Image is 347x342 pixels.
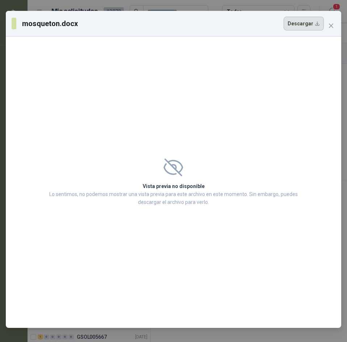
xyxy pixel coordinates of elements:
span: close [328,23,334,29]
h3: mosqueton.docx [22,18,79,29]
p: Lo sentimos, no podemos mostrar una vista previa para este archivo en este momento. Sin embargo, ... [47,190,300,206]
button: Descargar [284,17,324,30]
h2: Vista previa no disponible [47,182,300,190]
button: Close [325,20,337,32]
